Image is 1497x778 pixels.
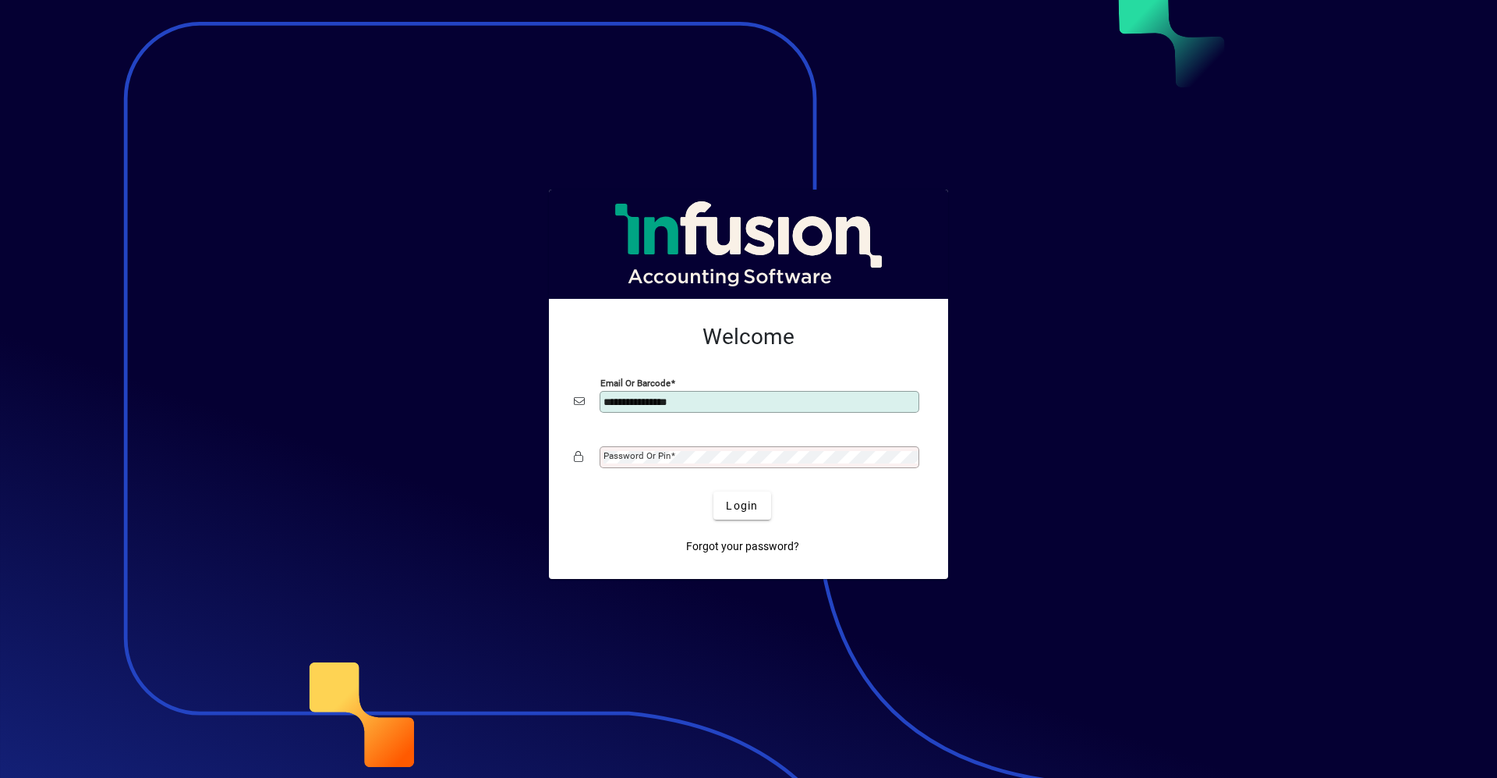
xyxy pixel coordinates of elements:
[713,492,770,520] button: Login
[686,538,799,555] span: Forgot your password?
[600,378,671,389] mat-label: Email or Barcode
[726,498,758,514] span: Login
[574,324,923,350] h2: Welcome
[603,450,671,461] mat-label: Password or Pin
[680,532,805,560] a: Forgot your password?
